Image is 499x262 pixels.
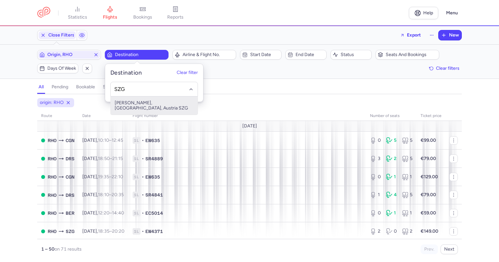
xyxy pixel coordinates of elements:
div: 0 [370,210,381,216]
div: 1 [370,192,381,198]
span: W. A. Mozart, Salzburg, Austria [66,228,74,235]
span: Close Filters [48,33,74,38]
span: [DATE], [82,228,124,234]
span: [DATE], [82,174,123,180]
div: 2 [370,228,381,235]
div: 1 [386,174,397,180]
th: number of seats [366,111,417,121]
div: 0 [370,137,381,144]
span: • [142,137,144,144]
a: reports [159,6,192,20]
span: 1L [133,155,140,162]
h5: Destination [110,69,142,77]
span: EW635 [145,174,160,180]
strong: €79.00 [421,156,436,161]
div: 1 [386,210,397,216]
div: 5 [402,137,413,144]
time: 20:35 [112,192,124,197]
span: End date [296,52,324,57]
button: Export [396,30,425,40]
div: 5 [402,192,413,198]
span: • [142,174,144,180]
button: Seats and bookings [376,50,439,60]
span: – [98,156,123,161]
span: [DATE], [82,192,124,197]
div: 1 [402,210,413,216]
span: Cologne/bonn, Köln, Germany [66,137,74,144]
button: Origin, RHO [37,50,101,60]
button: Menu [442,7,462,19]
h4: sold out [103,84,120,90]
span: SR4889 [145,155,163,162]
a: Help [409,7,438,19]
span: [PERSON_NAME], [GEOGRAPHIC_DATA], Austria SZG [111,96,198,115]
span: origin: RHO [40,99,64,106]
time: 20:20 [112,228,124,234]
strong: 1 – 50 [41,246,55,252]
span: EW635 [145,137,160,144]
button: Airline & Flight No. [172,50,236,60]
span: Dresden Airport, Dresden, Germany [66,192,74,199]
time: 18:35 [98,228,109,234]
span: • [142,155,144,162]
span: EW4371 [145,228,163,235]
span: OPEN [41,193,45,197]
span: [DATE], [82,138,123,143]
span: flights [103,14,117,20]
span: Diagoras, Ródos, Greece [48,137,56,144]
span: – [98,138,123,143]
a: bookings [126,6,159,20]
button: Next [441,244,458,254]
span: Diagoras, Ródos, Greece [48,192,56,199]
span: Diagoras, Ródos, Greece [48,155,56,162]
span: Airline & Flight No. [183,52,234,57]
div: 2 [402,228,413,235]
h4: bookable [76,84,95,90]
div: 3 [370,155,381,162]
strong: €99.00 [421,138,436,143]
span: Dresden Airport, Dresden, Germany [66,155,74,162]
h4: pending [52,84,68,90]
span: OPEN [41,157,45,161]
span: SR4841 [145,192,163,198]
span: EC5014 [145,210,163,216]
div: 5 [402,155,413,162]
span: Days of week [47,66,76,71]
div: 1 [402,174,413,180]
span: • [142,210,144,216]
span: Diagoras, Ródos, Greece [48,210,56,217]
span: OPEN [41,211,45,215]
time: 14:40 [112,210,124,216]
strong: €79.00 [421,192,436,197]
div: 0 [370,174,381,180]
a: flights [94,6,126,20]
th: Flight number [129,111,366,121]
span: 1L [133,228,140,235]
button: Close Filters [38,30,77,40]
div: 4 [386,192,397,198]
span: – [98,228,124,234]
button: Start date [240,50,281,60]
button: Destination [105,50,169,60]
button: Clear filters [427,64,462,73]
button: Prev. [421,244,438,254]
span: Start date [250,52,279,57]
div: 2 [386,155,397,162]
span: – [98,192,124,197]
th: route [37,111,78,121]
time: 12:20 [98,210,109,216]
time: 10:10 [98,138,109,143]
strong: €59.00 [421,210,436,216]
time: 21:15 [112,156,123,161]
time: 12:45 [112,138,123,143]
span: OPEN [41,229,45,233]
span: [DATE] [242,124,257,129]
span: Diagoras, Ródos, Greece [48,228,56,235]
span: Origin, RHO [47,52,91,57]
div: 0 [386,228,397,235]
time: 18:10 [98,192,109,197]
div: 5 [386,137,397,144]
th: date [78,111,129,121]
button: End date [285,50,327,60]
span: OPEN [41,138,45,142]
